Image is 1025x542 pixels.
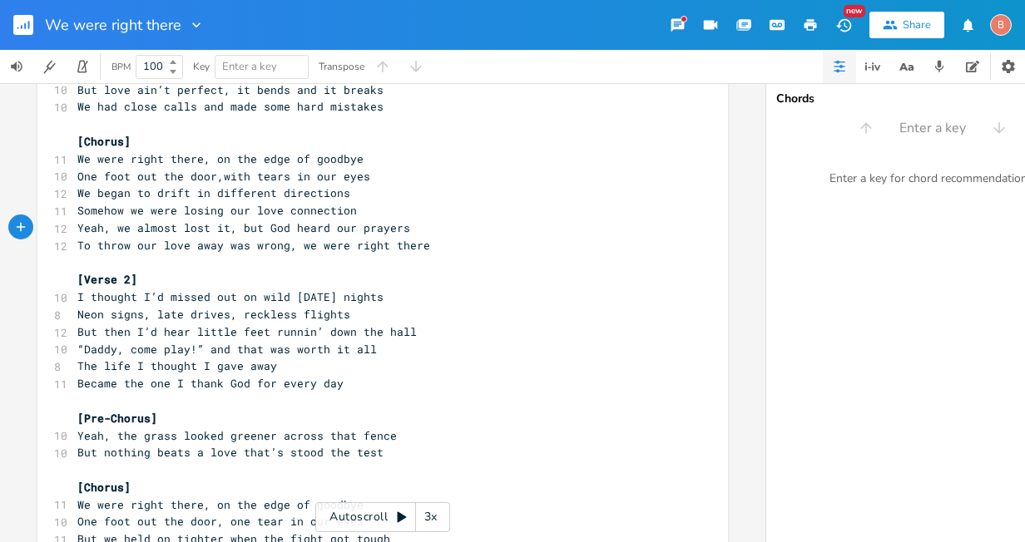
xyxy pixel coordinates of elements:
span: But nothing beats a love that’s stood the test [77,445,384,460]
span: I thought I’d missed out on wild [DATE] nights [77,289,384,304]
span: Enter a key [899,119,966,138]
span: But then I’d hear little feet runnin’ down the hall [77,324,417,339]
span: Yeah, we almost lost it, but God heard our prayers [77,220,410,235]
span: [Pre-Chorus] [77,411,157,426]
button: New [827,10,860,40]
div: Key [193,62,210,71]
span: We began to drift in different directions [77,185,350,200]
span: Became the one I thank God for every day [77,376,344,391]
button: Share [869,12,944,38]
div: 3x [416,502,446,532]
span: One foot out the door,with tears in our eyes [77,169,370,184]
div: Share [903,17,931,32]
span: Enter a key [222,59,277,74]
div: Transpose [319,62,364,71]
span: We were right there, on the edge of goodbye [77,497,364,512]
span: To throw our love away was wrong, we were right there [77,238,430,253]
span: [Chorus] [77,480,131,495]
span: We were right there [45,17,181,32]
div: Autoscroll [315,502,450,532]
span: Somehow we were losing our love connection [77,203,357,218]
div: BPM [111,62,131,71]
div: bjb3598 [990,14,1012,36]
span: But love ain’t perfect, it bends and it breaks [77,82,384,97]
span: [Verse 2] [77,272,137,287]
span: [Chorus] [77,134,131,149]
span: We were right there, on the edge of goodbye [77,151,364,166]
span: The life I thought I gave away [77,358,277,373]
span: Yeah, the grass looked greener across that fence [77,428,397,443]
div: New [844,5,865,17]
span: Neon signs, late drives, reckless flights [77,307,350,322]
span: “Daddy, come play!” and that was worth it all [77,342,377,357]
span: We had close calls and made some hard mistakes [77,99,384,114]
span: One foot out the door, one tear in our eyes [77,514,364,529]
button: B [990,6,1012,44]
